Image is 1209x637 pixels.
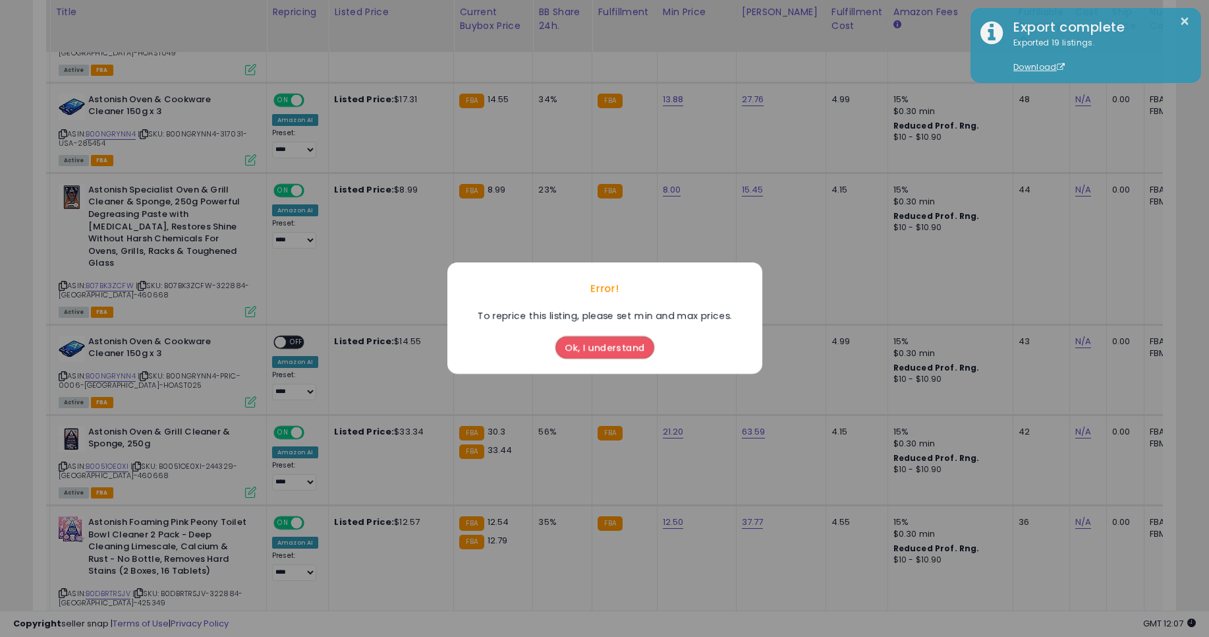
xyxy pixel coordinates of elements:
div: Error! [447,269,762,309]
div: To reprice this listing, please set min and max prices. [470,309,739,323]
a: Download [1013,61,1065,73]
button: × [1179,13,1190,30]
div: Export complete [1003,18,1191,37]
div: Exported 19 listings. [1003,37,1191,74]
button: Ok, I understand [555,337,654,359]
